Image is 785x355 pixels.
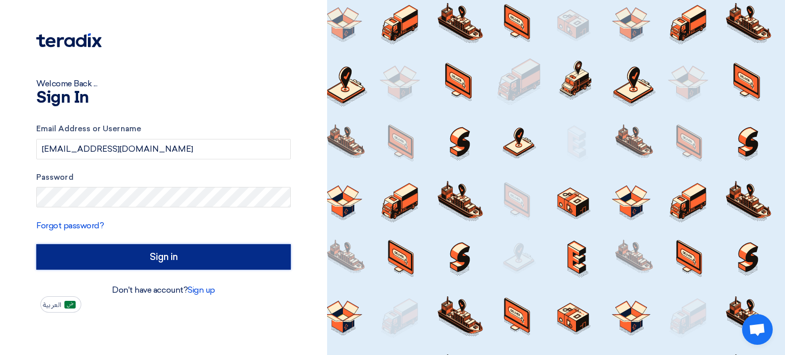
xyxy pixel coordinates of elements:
span: العربية [43,301,61,309]
input: Sign in [36,244,291,270]
div: Welcome Back ... [36,78,291,90]
a: Sign up [188,285,215,295]
a: Open chat [742,314,773,345]
img: Teradix logo [36,33,102,48]
label: Email Address or Username [36,123,291,135]
label: Password [36,172,291,183]
div: Don't have account? [36,284,291,296]
input: Enter your business email or username [36,139,291,159]
button: العربية [40,296,81,313]
h1: Sign In [36,90,291,106]
a: Forgot password? [36,221,104,230]
img: ar-AR.png [64,301,76,309]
